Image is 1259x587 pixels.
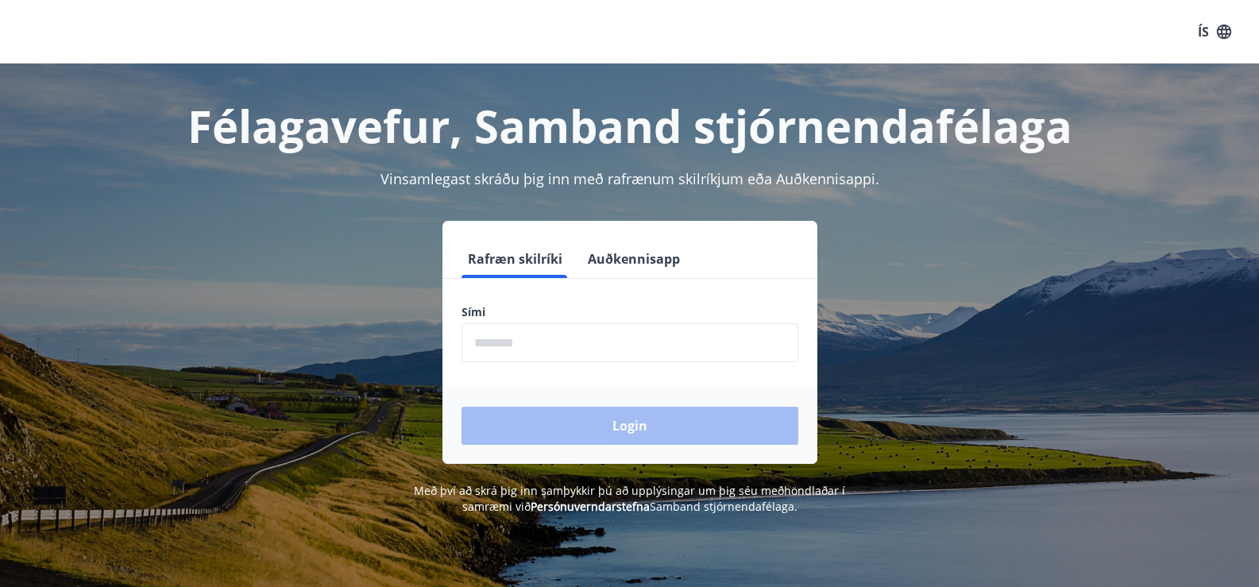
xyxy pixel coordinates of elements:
[462,240,569,278] button: Rafræn skilríki
[414,483,845,514] span: Með því að skrá þig inn samþykkir þú að upplýsingar um þig séu meðhöndlaðar í samræmi við Samband...
[581,240,686,278] button: Auðkennisapp
[77,95,1183,156] h1: Félagavefur, Samband stjórnendafélaga
[462,304,798,320] label: Sími
[380,169,879,188] span: Vinsamlegast skráðu þig inn með rafrænum skilríkjum eða Auðkennisappi.
[1189,17,1240,46] button: ÍS
[531,499,650,514] a: Persónuverndarstefna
